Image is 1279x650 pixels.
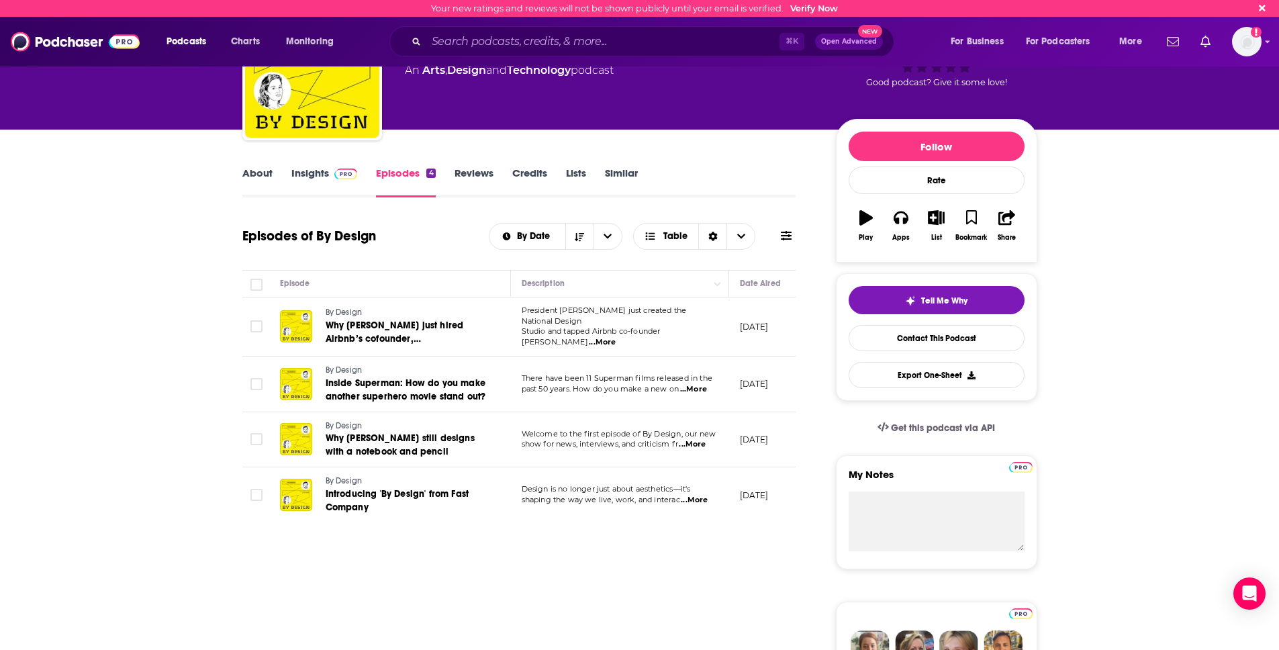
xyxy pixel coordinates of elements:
[326,377,486,402] span: Inside Superman: How do you make another superhero movie stand out?
[489,223,622,250] h2: Choose List sort
[522,384,679,393] span: past 50 years. How do you make a new on
[334,169,358,179] img: Podchaser Pro
[489,232,565,241] button: open menu
[522,495,680,504] span: shaping the way we live, work, and interac
[849,325,1025,351] a: Contact This Podcast
[1232,27,1262,56] span: Logged in as avahancock
[326,488,487,514] a: Introducing 'By Design' from Fast Company
[250,320,263,332] span: Toggle select row
[849,362,1025,388] button: Export One-Sheet
[507,64,571,77] a: Technology
[245,3,379,138] a: By Design
[1017,31,1110,52] button: open menu
[1251,27,1262,38] svg: Email not verified
[605,167,638,197] a: Similar
[326,420,487,432] a: By Design
[918,201,953,250] button: List
[326,319,487,346] a: Why [PERSON_NAME] just hired Airbnb’s cofounder, [PERSON_NAME]’s big moment, and the Cracker Barr...
[905,295,916,306] img: tell me why sparkle
[849,201,884,250] button: Play
[589,337,616,348] span: ...More
[1233,577,1266,610] div: Open Intercom Messenger
[1009,606,1033,619] a: Pro website
[326,476,363,485] span: By Design
[277,31,351,52] button: open menu
[1009,608,1033,619] img: Podchaser Pro
[815,34,883,50] button: Open AdvancedNew
[522,275,565,291] div: Description
[486,64,507,77] span: and
[566,167,586,197] a: Lists
[633,223,756,250] button: Choose View
[326,377,487,404] a: Inside Superman: How do you make another superhero movie stand out?
[1119,32,1142,51] span: More
[663,232,688,241] span: Table
[250,378,263,390] span: Toggle select row
[884,201,918,250] button: Apps
[951,32,1004,51] span: For Business
[11,29,140,54] img: Podchaser - Follow, Share and Rate Podcasts
[522,306,687,326] span: President [PERSON_NAME] just created the National Design
[866,77,1007,87] span: Good podcast? Give it some love!
[698,224,726,249] div: Sort Direction
[679,439,706,450] span: ...More
[512,167,547,197] a: Credits
[402,26,907,57] div: Search podcasts, credits, & more...
[1110,31,1159,52] button: open menu
[989,201,1024,250] button: Share
[376,167,435,197] a: Episodes4
[891,422,995,434] span: Get this podcast via API
[242,167,273,197] a: About
[779,33,804,50] span: ⌘ K
[250,433,263,445] span: Toggle select row
[867,412,1006,445] a: Get this podcast via API
[681,495,708,506] span: ...More
[740,434,769,445] p: [DATE]
[821,38,877,45] span: Open Advanced
[998,234,1016,242] div: Share
[326,307,487,319] a: By Design
[1232,27,1262,56] button: Show profile menu
[447,64,486,77] a: Design
[931,234,942,242] div: List
[405,62,614,79] div: An podcast
[680,384,707,395] span: ...More
[222,31,268,52] a: Charts
[954,201,989,250] button: Bookmark
[522,484,691,494] span: Design is no longer just about aesthetics—it's
[326,365,363,375] span: By Design
[921,295,967,306] span: Tell Me Why
[1232,27,1262,56] img: User Profile
[740,275,781,291] div: Date Aired
[849,286,1025,314] button: tell me why sparkleTell Me Why
[522,373,712,383] span: There have been 11 Superman films released in the
[431,3,838,13] div: Your new ratings and reviews will not be shown publicly until your email is verified.
[426,31,779,52] input: Search podcasts, credits, & more...
[1162,30,1184,53] a: Show notifications dropdown
[1009,460,1033,473] a: Pro website
[326,475,487,488] a: By Design
[242,228,376,244] h1: Episodes of By Design
[522,429,716,438] span: Welcome to the first episode of By Design, our new
[280,275,310,291] div: Episode
[1009,462,1033,473] img: Podchaser Pro
[455,167,493,197] a: Reviews
[326,432,487,459] a: Why [PERSON_NAME] still designs with a notebook and pencil
[231,32,260,51] span: Charts
[849,132,1025,161] button: Follow
[291,167,358,197] a: InsightsPodchaser Pro
[858,25,882,38] span: New
[941,31,1021,52] button: open menu
[326,432,475,457] span: Why [PERSON_NAME] still designs with a notebook and pencil
[326,421,363,430] span: By Design
[1195,30,1216,53] a: Show notifications dropdown
[157,31,224,52] button: open menu
[286,32,334,51] span: Monitoring
[167,32,206,51] span: Podcasts
[710,276,726,292] button: Column Actions
[1026,32,1090,51] span: For Podcasters
[859,234,873,242] div: Play
[740,321,769,332] p: [DATE]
